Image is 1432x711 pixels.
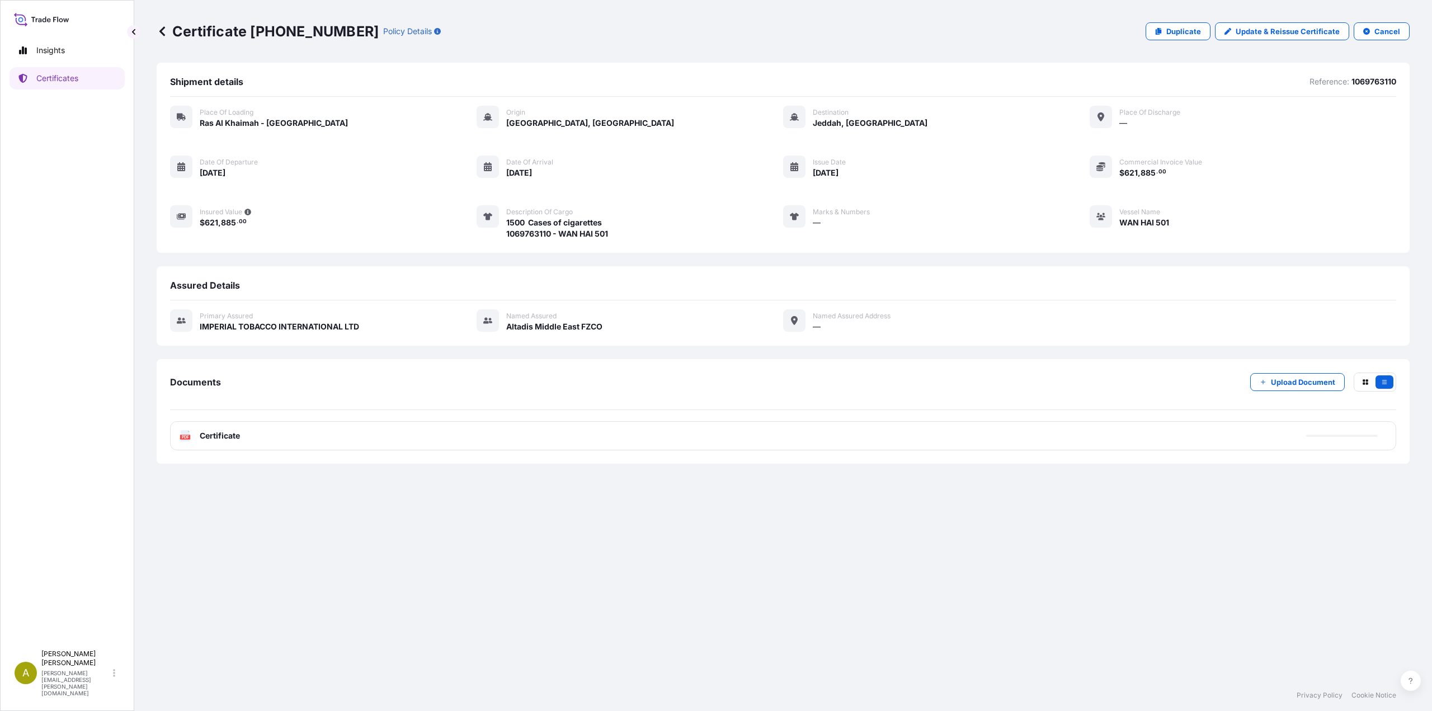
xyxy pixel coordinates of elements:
span: Commercial Invoice Value [1119,158,1202,167]
span: [DATE] [506,167,532,178]
span: 1500 Cases of cigarettes 1069763110 - WAN HAI 501 [506,217,608,239]
span: Issue Date [813,158,846,167]
span: Assured Details [170,280,240,291]
p: Upload Document [1271,376,1335,388]
p: Insights [36,45,65,56]
span: [DATE] [200,167,225,178]
span: , [1138,169,1141,177]
span: Jeddah, [GEOGRAPHIC_DATA] [813,117,927,129]
span: 885 [1141,169,1156,177]
span: 00 [1158,170,1166,174]
span: [GEOGRAPHIC_DATA], [GEOGRAPHIC_DATA] [506,117,674,129]
span: Named Assured Address [813,312,891,321]
span: WAN HAI 501 [1119,217,1169,228]
span: Place of discharge [1119,108,1180,117]
span: Shipment details [170,76,243,87]
span: — [1119,117,1127,129]
span: [DATE] [813,167,839,178]
a: Duplicate [1146,22,1210,40]
a: Insights [10,39,125,62]
span: 621 [205,219,218,227]
button: Upload Document [1250,373,1345,391]
span: . [1156,170,1158,174]
button: Cancel [1354,22,1410,40]
span: Place of Loading [200,108,253,117]
a: Update & Reissue Certificate [1215,22,1349,40]
a: Privacy Policy [1297,691,1342,700]
span: — [813,321,821,332]
span: 00 [239,220,247,224]
span: Altadis Middle East FZCO [506,321,602,332]
p: Policy Details [383,26,432,37]
span: Destination [813,108,849,117]
span: Date of arrival [506,158,553,167]
span: 885 [221,219,236,227]
span: 621 [1124,169,1138,177]
span: Primary assured [200,312,253,321]
a: Certificates [10,67,125,90]
span: Vessel Name [1119,208,1160,216]
p: Duplicate [1166,26,1201,37]
span: Origin [506,108,525,117]
span: $ [1119,169,1124,177]
span: Ras Al Khaimah - [GEOGRAPHIC_DATA] [200,117,348,129]
span: . [237,220,238,224]
span: Named Assured [506,312,557,321]
p: Cancel [1374,26,1400,37]
p: Reference: [1309,76,1349,87]
span: — [813,217,821,228]
span: IMPERIAL TOBACCO INTERNATIONAL LTD [200,321,359,332]
p: Update & Reissue Certificate [1236,26,1340,37]
span: Description of cargo [506,208,573,216]
span: A [22,667,29,679]
p: [PERSON_NAME] [PERSON_NAME] [41,649,111,667]
p: [PERSON_NAME][EMAIL_ADDRESS][PERSON_NAME][DOMAIN_NAME] [41,670,111,696]
span: Insured Value [200,208,242,216]
span: $ [200,219,205,227]
text: PDF [182,435,189,439]
span: Certificate [200,430,240,441]
span: Documents [170,376,221,388]
p: Certificates [36,73,78,84]
span: , [218,219,221,227]
span: Date of departure [200,158,258,167]
p: Certificate [PHONE_NUMBER] [157,22,379,40]
a: Cookie Notice [1351,691,1396,700]
span: Marks & Numbers [813,208,870,216]
p: 1069763110 [1351,76,1396,87]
